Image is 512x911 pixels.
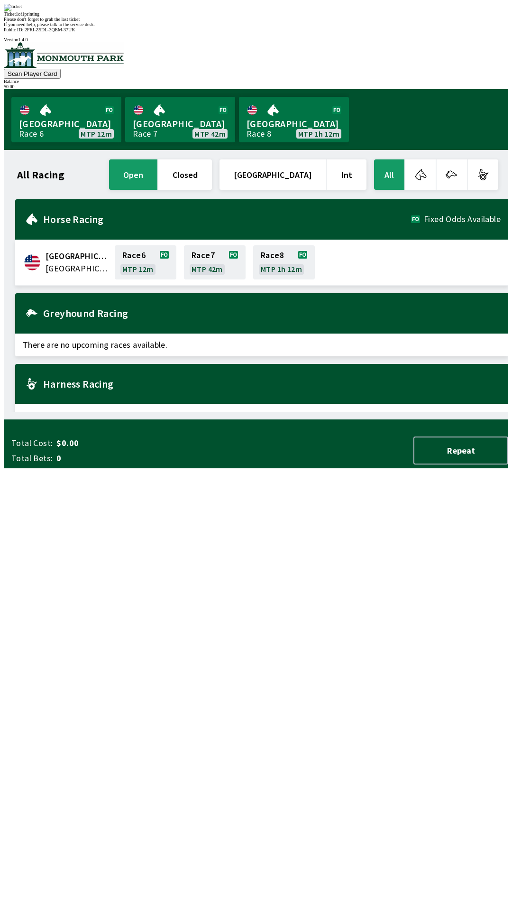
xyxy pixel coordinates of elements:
div: Please don't forget to grab the last ticket [4,17,508,22]
button: open [109,159,157,190]
span: Race 6 [122,251,146,259]
div: $ 0.00 [4,84,508,89]
span: If you need help, please talk to the service desk. [4,22,95,27]
h2: Greyhound Racing [43,309,501,317]
a: [GEOGRAPHIC_DATA]Race 7MTP 42m [125,97,235,142]
a: Race7MTP 42m [184,245,246,279]
span: Total Bets: [11,453,53,464]
div: Public ID: [4,27,508,32]
span: 2FRI-Z5DL-3QEM-37UK [25,27,75,32]
span: 0 [56,453,206,464]
span: Repeat [422,445,500,456]
span: MTP 1h 12m [298,130,339,138]
div: Race 8 [247,130,271,138]
span: [GEOGRAPHIC_DATA] [133,118,228,130]
h1: All Racing [17,171,64,178]
div: Race 7 [133,130,157,138]
div: Race 6 [19,130,44,138]
button: Scan Player Card [4,69,61,79]
button: closed [158,159,212,190]
span: Total Cost: [11,437,53,449]
span: MTP 12m [81,130,112,138]
a: Race6MTP 12m [115,245,176,279]
span: MTP 1h 12m [261,265,302,273]
span: Fixed Odds Available [424,215,501,223]
div: Version 1.4.0 [4,37,508,42]
span: Race 8 [261,251,284,259]
button: All [374,159,404,190]
img: ticket [4,4,22,11]
span: MTP 42m [194,130,226,138]
span: MTP 42m [192,265,223,273]
span: United States [46,262,109,275]
button: Int [327,159,366,190]
span: $0.00 [56,437,206,449]
h2: Horse Racing [43,215,411,223]
span: There are no upcoming races available. [15,334,508,356]
button: Repeat [413,437,508,465]
span: There are no upcoming races available. [15,404,508,427]
span: [GEOGRAPHIC_DATA] [19,118,114,130]
span: MTP 12m [122,265,154,273]
span: Race 7 [192,251,215,259]
a: [GEOGRAPHIC_DATA]Race 8MTP 1h 12m [239,97,349,142]
a: [GEOGRAPHIC_DATA]Race 6MTP 12m [11,97,121,142]
span: [GEOGRAPHIC_DATA] [247,118,341,130]
h2: Harness Racing [43,380,501,388]
a: Race8MTP 1h 12m [253,245,315,279]
div: Ticket 1 of 1 printing [4,11,508,17]
div: Balance [4,79,508,84]
span: Canterbury Park [46,250,109,262]
img: venue logo [4,42,124,68]
button: [GEOGRAPHIC_DATA] [219,159,326,190]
